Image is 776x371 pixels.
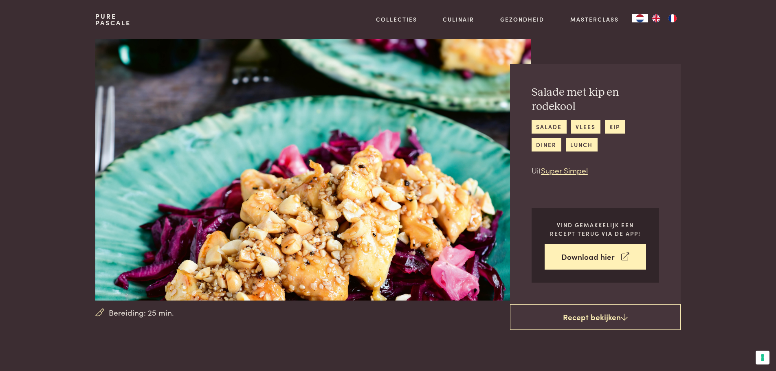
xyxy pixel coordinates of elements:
[632,14,681,22] aside: Language selected: Nederlands
[95,13,131,26] a: PurePascale
[632,14,648,22] div: Language
[756,351,769,364] button: Uw voorkeuren voor toestemming voor trackingtechnologieën
[376,15,417,24] a: Collecties
[500,15,544,24] a: Gezondheid
[532,86,659,114] h2: Salade met kip en rodekool
[109,307,174,318] span: Bereiding: 25 min.
[532,165,659,176] p: Uit
[532,120,567,134] a: salade
[632,14,648,22] a: NL
[571,120,600,134] a: vlees
[648,14,664,22] a: EN
[664,14,681,22] a: FR
[570,15,619,24] a: Masterclass
[532,138,561,151] a: diner
[443,15,474,24] a: Culinair
[95,39,531,301] img: Salade met kip en rodekool
[566,138,598,151] a: lunch
[605,120,625,134] a: kip
[510,304,681,330] a: Recept bekijken
[545,244,646,270] a: Download hier
[545,221,646,237] p: Vind gemakkelijk een recept terug via de app!
[541,165,588,176] a: Super Simpel
[648,14,681,22] ul: Language list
